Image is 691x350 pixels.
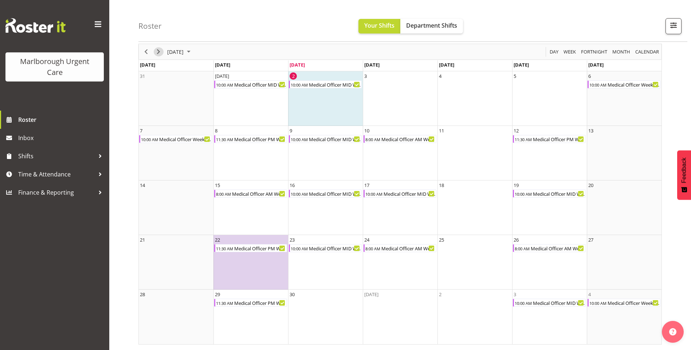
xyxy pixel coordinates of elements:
[233,81,287,88] div: Medical Officer MID Weekday
[215,236,220,243] div: 22
[213,180,288,235] td: Monday, September 15, 2025
[514,127,519,134] div: 12
[290,244,308,252] div: 10:00 AM
[669,328,676,335] img: help-xxl-2.png
[140,182,145,189] div: 14
[439,127,444,134] div: 11
[289,244,362,252] div: Medical Officer MID Weekday Begin From Tuesday, September 23, 2025 at 10:00:00 AM GMT+12:00 Ends ...
[439,72,441,80] div: 4
[358,19,400,33] button: Your Shifts
[512,235,587,290] td: Friday, September 26, 2025
[215,81,233,88] div: 10:00 AM
[166,47,184,56] span: [DATE]
[514,236,519,243] div: 26
[365,244,381,252] div: 8:00 AM
[587,290,661,344] td: Saturday, October 4, 2025
[437,290,512,344] td: Thursday, October 2, 2025
[588,61,604,68] span: [DATE]
[589,299,607,306] div: 10:00 AM
[437,180,512,235] td: Thursday, September 18, 2025
[364,127,369,134] div: 10
[140,72,145,80] div: 31
[231,190,287,197] div: Medical Officer AM Weekday
[288,126,363,180] td: Tuesday, September 9, 2025
[439,236,444,243] div: 25
[214,80,287,88] div: Medical Officer MID Weekday Begin From Monday, September 1, 2025 at 10:00:00 AM GMT+12:00 Ends At...
[381,135,436,143] div: Medical Officer AM Weekday
[139,180,213,235] td: Sunday, September 14, 2025
[513,244,586,252] div: Medical Officer AM Weekday Begin From Friday, September 26, 2025 at 8:00:00 AM GMT+12:00 Ends At ...
[666,18,682,34] button: Filter Shifts
[139,290,213,344] td: Sunday, September 28, 2025
[140,236,145,243] div: 21
[288,290,363,344] td: Tuesday, September 30, 2025
[138,44,662,345] div: of September 2025
[364,21,394,29] span: Your Shifts
[514,135,532,143] div: 11:30 AM
[215,61,230,68] span: [DATE]
[139,235,213,290] td: Sunday, September 21, 2025
[439,182,444,189] div: 18
[635,47,660,56] span: calendar
[437,235,512,290] td: Thursday, September 25, 2025
[588,299,660,307] div: Medical Officer Weekends Begin From Saturday, October 4, 2025 at 10:00:00 AM GMT+13:00 Ends At Sa...
[588,182,593,189] div: 20
[512,126,587,180] td: Friday, September 12, 2025
[18,151,95,162] span: Shifts
[290,135,308,143] div: 10:00 AM
[290,72,297,80] div: 2
[139,126,213,180] td: Sunday, September 7, 2025
[308,81,361,88] div: Medical Officer MID Weekday
[383,190,436,197] div: Medical Officer MID Weekday
[363,180,437,235] td: Wednesday, September 17, 2025
[289,135,362,143] div: Medical Officer MID Weekday Begin From Tuesday, September 9, 2025 at 10:00:00 AM GMT+12:00 Ends A...
[233,299,287,306] div: Medical Officer PM Weekday
[634,47,660,56] button: Month
[152,44,165,59] div: Next
[588,236,593,243] div: 27
[213,235,288,290] td: Monday, September 22, 2025
[513,190,586,198] div: Medical Officer MID Weekday Begin From Friday, September 19, 2025 at 10:00:00 AM GMT+12:00 Ends A...
[215,291,220,298] div: 29
[233,244,287,252] div: Medical Officer PM Weekday
[400,19,463,33] button: Department Shifts
[363,126,437,180] td: Wednesday, September 10, 2025
[213,126,288,180] td: Monday, September 8, 2025
[587,180,661,235] td: Saturday, September 20, 2025
[381,244,436,252] div: Medical Officer AM Weekday
[439,61,454,68] span: [DATE]
[158,135,212,143] div: Medical Officer Weekends
[587,235,661,290] td: Saturday, September 27, 2025
[588,72,591,80] div: 6
[290,291,295,298] div: 30
[364,182,369,189] div: 17
[530,244,585,252] div: Medical Officer AM Weekday
[607,81,660,88] div: Medical Officer Weekends
[365,135,381,143] div: 8:00 AM
[18,114,106,125] span: Roster
[290,127,292,134] div: 9
[214,244,287,252] div: Medical Officer PM Weekday Begin From Monday, September 22, 2025 at 11:30:00 AM GMT+12:00 Ends At...
[308,190,361,197] div: Medical Officer MID Weekday
[588,127,593,134] div: 13
[580,47,609,56] button: Fortnight
[512,180,587,235] td: Friday, September 19, 2025
[364,190,436,198] div: Medical Officer MID Weekday Begin From Wednesday, September 17, 2025 at 10:00:00 AM GMT+12:00 End...
[213,71,288,126] td: Monday, September 1, 2025
[138,22,162,30] h4: Roster
[140,127,142,134] div: 7
[140,135,158,143] div: 10:00 AM
[289,80,362,88] div: Medical Officer MID Weekday Begin From Tuesday, September 2, 2025 at 10:00:00 AM GMT+12:00 Ends A...
[139,71,661,344] table: of September 2025
[563,47,577,56] span: Week
[607,299,660,306] div: Medical Officer Weekends
[406,21,457,29] span: Department Shifts
[437,126,512,180] td: Thursday, September 11, 2025
[532,135,585,143] div: Medical Officer PM Weekday
[5,18,66,33] img: Rosterit website logo
[18,187,95,198] span: Finance & Reporting
[363,235,437,290] td: Wednesday, September 24, 2025
[18,169,95,180] span: Time & Attendance
[514,72,516,80] div: 5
